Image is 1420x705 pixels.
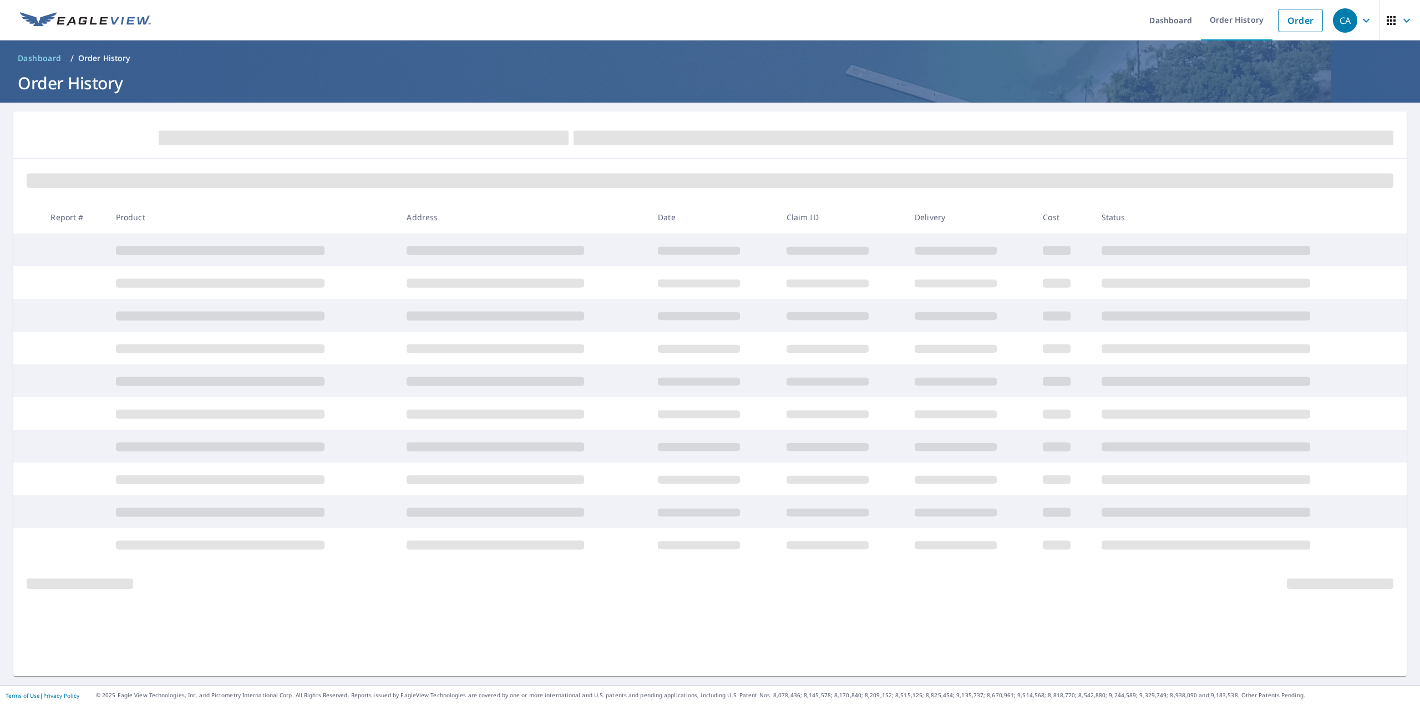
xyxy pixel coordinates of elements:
a: Terms of Use [6,692,40,699]
img: EV Logo [20,12,151,29]
nav: breadcrumb [13,49,1407,67]
li: / [70,52,74,65]
th: Status [1093,201,1384,234]
th: Cost [1034,201,1092,234]
th: Delivery [906,201,1034,234]
div: CA [1333,8,1357,33]
th: Claim ID [778,201,906,234]
p: Order History [78,53,130,64]
th: Date [649,201,777,234]
a: Order [1278,9,1323,32]
th: Address [398,201,649,234]
span: Dashboard [18,53,62,64]
a: Privacy Policy [43,692,79,699]
h1: Order History [13,72,1407,94]
p: © 2025 Eagle View Technologies, Inc. and Pictometry International Corp. All Rights Reserved. Repo... [96,691,1414,699]
a: Dashboard [13,49,66,67]
th: Product [107,201,398,234]
p: | [6,692,79,699]
th: Report # [42,201,106,234]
